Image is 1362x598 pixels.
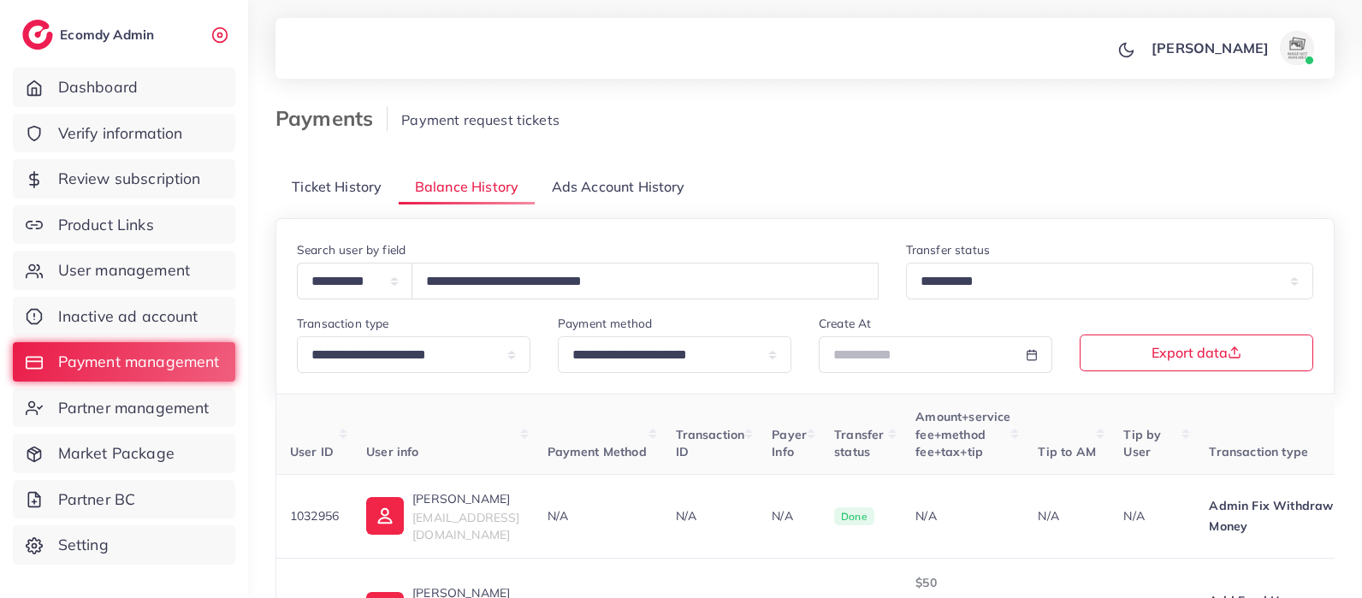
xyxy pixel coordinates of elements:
label: Search user by field [297,241,406,258]
span: Market Package [58,442,175,465]
span: Product Links [58,214,154,236]
span: N/A [676,508,696,524]
span: User info [366,444,418,459]
span: Balance History [415,177,518,197]
a: Market Package [13,434,235,473]
label: Transaction type [297,315,389,332]
span: Partner management [58,397,210,419]
span: User management [58,259,190,281]
span: [EMAIL_ADDRESS][DOMAIN_NAME] [412,510,519,542]
span: Dashboard [58,76,138,98]
p: [PERSON_NAME] [1152,38,1269,58]
img: ic-user-info.36bf1079.svg [366,497,404,535]
span: Transfer status [834,427,884,459]
img: avatar [1280,31,1314,65]
a: [PERSON_NAME]avatar [1142,31,1321,65]
a: Product Links [13,205,235,245]
span: Done [834,507,874,526]
span: Payment Method [548,444,647,459]
label: Create At [819,315,871,332]
div: N/A [915,507,1010,524]
a: Setting [13,525,235,565]
a: Verify information [13,114,235,153]
span: User ID [290,444,334,459]
span: Export data [1152,346,1241,359]
h2: Ecomdy Admin [60,27,158,43]
label: Transfer status [906,241,990,258]
label: Payment method [558,315,652,332]
span: Tip by User [1123,427,1161,459]
img: logo [22,20,53,50]
span: Verify information [58,122,183,145]
span: Partner BC [58,488,136,511]
button: Export data [1080,335,1313,371]
a: Partner management [13,388,235,428]
span: Payer Info [772,427,807,459]
a: Review subscription [13,159,235,198]
a: Partner BC [13,480,235,519]
a: User management [13,251,235,290]
span: Ads Account History [552,177,685,197]
span: Ticket History [292,177,382,197]
h3: Payments [275,106,388,131]
span: Review subscription [58,168,201,190]
a: Dashboard [13,68,235,107]
p: 1032956 [290,506,339,526]
a: Payment management [13,342,235,382]
span: Payment request tickets [401,111,560,128]
a: Inactive ad account [13,297,235,336]
p: N/A [1123,506,1181,526]
span: Payment management [58,351,220,373]
span: Transaction type [1209,444,1308,459]
span: Tip to AM [1038,444,1095,459]
p: [PERSON_NAME] [412,488,519,509]
span: Setting [58,534,109,556]
div: N/A [548,507,648,524]
p: N/A [1038,506,1096,526]
p: Admin Fix Withdraw Money [1209,495,1335,536]
p: N/A [772,506,807,526]
span: Amount+service fee+method fee+tax+tip [915,409,1010,459]
a: logoEcomdy Admin [22,20,158,50]
span: Transaction ID [676,427,745,459]
span: Inactive ad account [58,305,198,328]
